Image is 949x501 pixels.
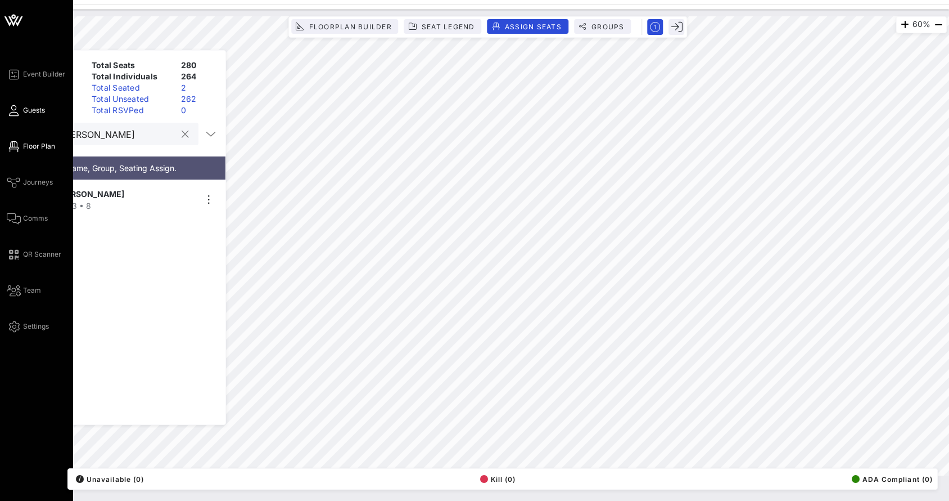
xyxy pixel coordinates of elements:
div: 2 [177,82,221,93]
div: 0 [177,105,221,116]
div: 280 [177,60,221,71]
button: Floorplan Builder [291,19,398,34]
span: Name, Group, Seating Assign. [66,163,177,173]
div: / [76,475,84,483]
button: Groups [574,19,631,34]
a: QR Scanner [7,248,61,261]
span: Team [23,285,41,296]
div: 23 • 8 [58,200,196,212]
span: Groups [591,23,625,31]
span: Journeys [23,177,53,187]
span: Unavailable (0) [76,475,144,484]
a: Settings [7,320,49,333]
button: Seat Legend [404,19,482,34]
span: Assign Seats [504,23,562,31]
button: clear icon [182,129,189,140]
button: ADA Compliant (0) [848,471,933,487]
span: ADA Compliant (0) [852,475,933,484]
div: 262 [177,93,221,105]
div: 60% [896,16,947,33]
span: Kill (0) [480,475,516,484]
button: Kill (0) [477,471,516,487]
span: QR Scanner [23,249,61,260]
span: Floorplan Builder [308,23,391,31]
div: Total Seats [87,60,177,71]
a: Comms [7,212,48,225]
button: Assign Seats [487,19,568,34]
a: Floor Plan [7,140,55,153]
span: Guests [23,105,45,115]
a: Team [7,284,41,297]
a: Journeys [7,176,53,189]
a: Event Builder [7,68,65,81]
span: [PERSON_NAME] [58,188,124,200]
div: 264 [177,71,221,82]
button: /Unavailable (0) [73,471,144,487]
span: Event Builder [23,69,65,79]
span: Settings [23,321,49,332]
a: Guests [7,104,45,117]
div: Total Seated [87,82,177,93]
span: Floor Plan [23,141,55,151]
span: Seat Legend [421,23,475,31]
div: Total RSVPed [87,105,177,116]
span: Comms [23,213,48,223]
div: Total Unseated [87,93,177,105]
div: Total Individuals [87,71,177,82]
